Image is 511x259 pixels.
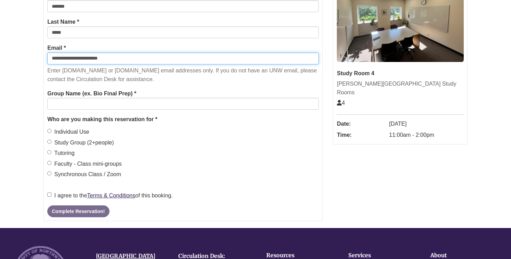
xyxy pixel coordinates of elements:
[47,149,74,158] label: Tutoring
[337,69,464,78] div: Study Room 4
[348,252,409,259] h4: Services
[47,129,51,133] input: Individual Use
[266,252,327,259] h4: Resources
[47,159,122,168] label: Faculty - Class mini-groups
[47,150,51,154] input: Tutoring
[47,115,319,124] legend: Who are you making this reservation for *
[47,138,114,147] label: Study Group (2+people)
[337,100,345,106] span: The capacity of this space
[47,170,121,179] label: Synchronous Class / Zoom
[47,127,89,136] label: Individual Use
[337,79,464,97] div: [PERSON_NAME][GEOGRAPHIC_DATA] Study Rooms
[47,161,51,165] input: Faculty - Class mini-groups
[430,252,491,259] h4: About
[87,193,136,198] a: Terms & Conditions
[47,44,66,53] label: Email *
[337,129,386,141] dt: Time:
[47,89,136,98] label: Group Name (ex. Bio Final Prep) *
[47,193,51,197] input: I agree to theTerms & Conditionsof this booking.
[47,66,319,84] p: Enter [DOMAIN_NAME] or [DOMAIN_NAME] email addresses only. If you do not have an UNW email, pleas...
[337,118,386,129] dt: Date:
[389,118,464,129] dd: [DATE]
[47,17,79,26] label: Last Name *
[47,140,51,144] input: Study Group (2+people)
[47,191,173,200] label: I agree to the of this booking.
[389,129,464,141] dd: 11:00am - 2:00pm
[47,205,109,217] button: Complete Reservation!
[47,171,51,175] input: Synchronous Class / Zoom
